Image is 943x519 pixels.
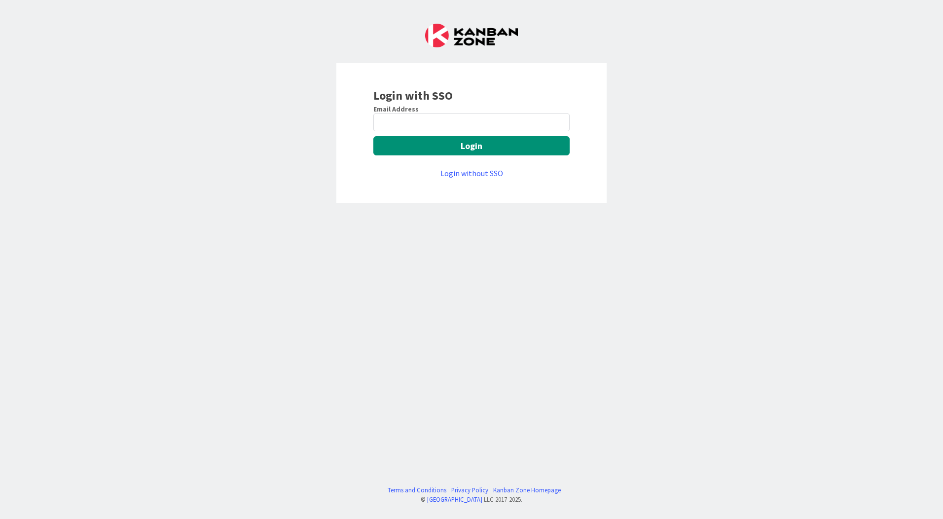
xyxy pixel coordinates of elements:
a: Privacy Policy [451,485,488,495]
img: Kanban Zone [425,24,518,47]
a: [GEOGRAPHIC_DATA] [427,495,482,503]
a: Terms and Conditions [388,485,446,495]
button: Login [373,136,570,155]
a: Kanban Zone Homepage [493,485,561,495]
label: Email Address [373,105,419,113]
a: Login without SSO [440,168,503,178]
div: © LLC 2017- 2025 . [383,495,561,504]
b: Login with SSO [373,88,453,103]
keeper-lock: Open Keeper Popup [553,116,565,128]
